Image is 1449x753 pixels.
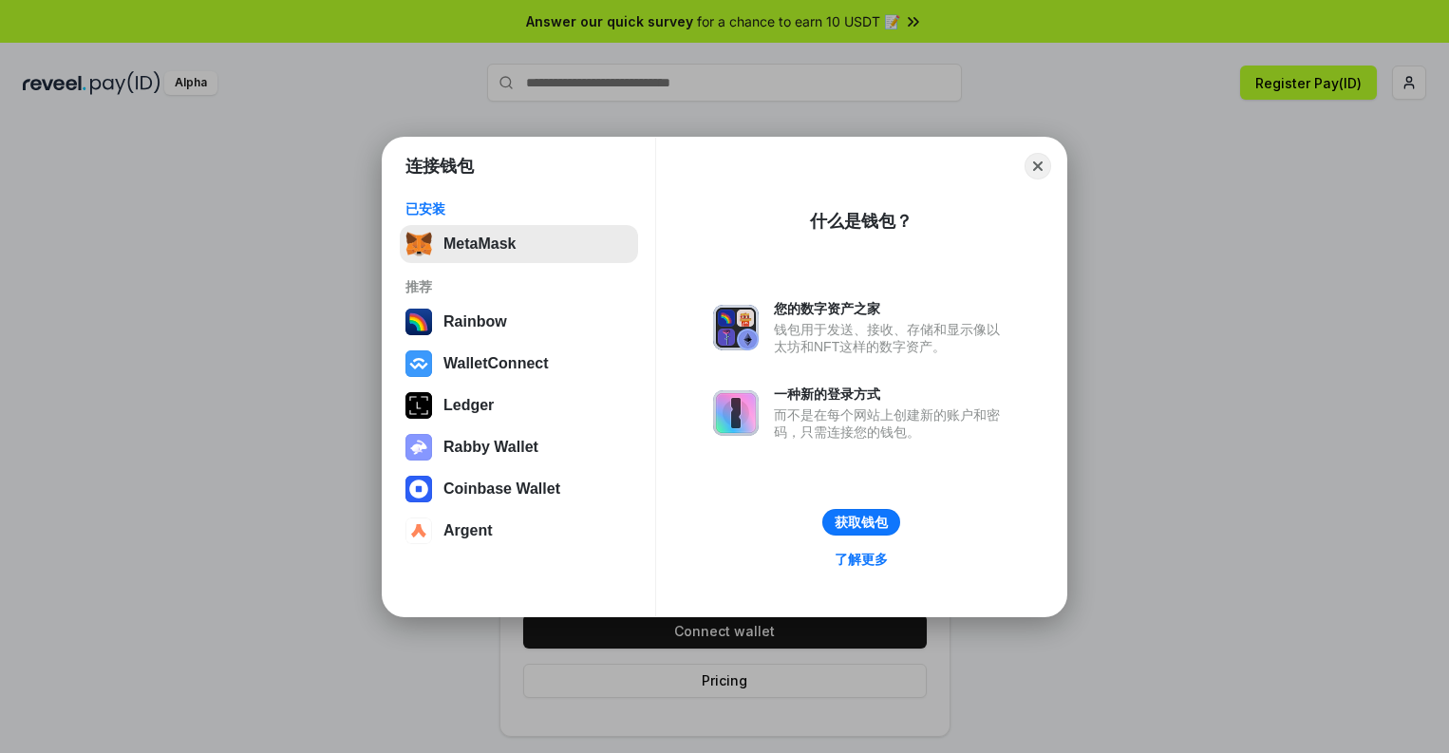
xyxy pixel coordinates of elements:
img: svg+xml,%3Csvg%20fill%3D%22none%22%20height%3D%2233%22%20viewBox%3D%220%200%2035%2033%22%20width%... [405,231,432,257]
div: 什么是钱包？ [810,210,913,233]
div: Rainbow [443,313,507,330]
img: svg+xml,%3Csvg%20width%3D%2228%22%20height%3D%2228%22%20viewBox%3D%220%200%2028%2028%22%20fill%3D... [405,518,432,544]
div: MetaMask [443,235,516,253]
div: 已安装 [405,200,632,217]
button: Argent [400,512,638,550]
div: Rabby Wallet [443,439,538,456]
img: svg+xml,%3Csvg%20xmlns%3D%22http%3A%2F%2Fwww.w3.org%2F2000%2Fsvg%22%20width%3D%2228%22%20height%3... [405,392,432,419]
button: Ledger [400,386,638,424]
button: 获取钱包 [822,509,900,536]
img: svg+xml,%3Csvg%20width%3D%2228%22%20height%3D%2228%22%20viewBox%3D%220%200%2028%2028%22%20fill%3D... [405,476,432,502]
div: Coinbase Wallet [443,480,560,498]
button: Coinbase Wallet [400,470,638,508]
div: 您的数字资产之家 [774,300,1009,317]
button: WalletConnect [400,345,638,383]
button: Rabby Wallet [400,428,638,466]
img: svg+xml,%3Csvg%20xmlns%3D%22http%3A%2F%2Fwww.w3.org%2F2000%2Fsvg%22%20fill%3D%22none%22%20viewBox... [405,434,432,461]
div: 推荐 [405,278,632,295]
div: WalletConnect [443,355,549,372]
button: Rainbow [400,303,638,341]
button: Close [1025,153,1051,179]
div: 钱包用于发送、接收、存储和显示像以太坊和NFT这样的数字资产。 [774,321,1009,355]
h1: 连接钱包 [405,155,474,178]
img: svg+xml,%3Csvg%20width%3D%22120%22%20height%3D%22120%22%20viewBox%3D%220%200%20120%20120%22%20fil... [405,309,432,335]
img: svg+xml,%3Csvg%20xmlns%3D%22http%3A%2F%2Fwww.w3.org%2F2000%2Fsvg%22%20fill%3D%22none%22%20viewBox... [713,305,759,350]
div: 了解更多 [835,551,888,568]
button: MetaMask [400,225,638,263]
img: svg+xml,%3Csvg%20xmlns%3D%22http%3A%2F%2Fwww.w3.org%2F2000%2Fsvg%22%20fill%3D%22none%22%20viewBox... [713,390,759,436]
div: Argent [443,522,493,539]
div: 获取钱包 [835,514,888,531]
div: 而不是在每个网站上创建新的账户和密码，只需连接您的钱包。 [774,406,1009,441]
img: svg+xml,%3Csvg%20width%3D%2228%22%20height%3D%2228%22%20viewBox%3D%220%200%2028%2028%22%20fill%3D... [405,350,432,377]
div: Ledger [443,397,494,414]
div: 一种新的登录方式 [774,386,1009,403]
a: 了解更多 [823,547,899,572]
